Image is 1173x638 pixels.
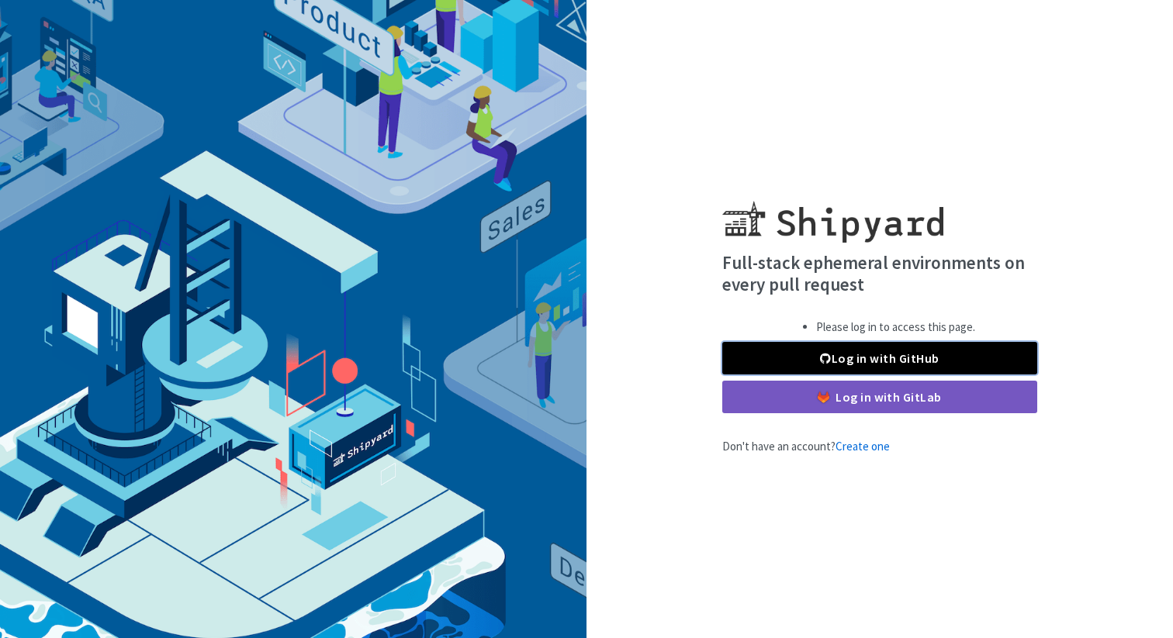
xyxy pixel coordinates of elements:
h4: Full-stack ephemeral environments on every pull request [722,252,1037,295]
a: Log in with GitLab [722,381,1037,413]
img: gitlab-color.svg [818,391,829,403]
a: Create one [836,439,890,453]
li: Please log in to access this page. [816,319,975,336]
img: Shipyard logo [722,182,943,243]
span: Don't have an account? [722,439,890,453]
a: Log in with GitHub [722,342,1037,374]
